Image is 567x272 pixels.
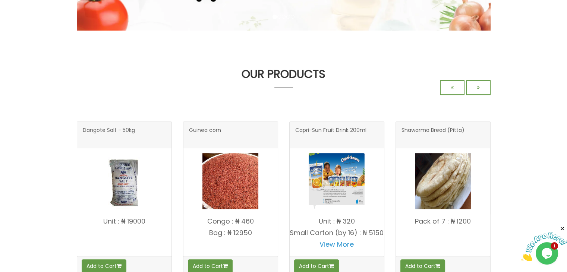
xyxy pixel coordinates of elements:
a: View More [319,240,354,249]
i: Add to cart [117,263,122,269]
img: Guinea corn [202,153,258,209]
img: Shawarma Bread (Pitta) [415,153,471,209]
img: Capri-Sun Fruit Drink 200ml [309,153,365,209]
p: Pack of 7 : ₦ 1200 [396,218,490,225]
p: Bag : ₦ 12950 [183,229,278,237]
span: Dangote Salt - 50kg [83,127,135,142]
img: Dangote Salt - 50kg [96,153,152,209]
span: Guinea corn [189,127,221,142]
span: Capri-Sun Fruit Drink 200ml [295,127,366,142]
p: Unit : ₦ 320 [290,218,384,225]
p: Unit : ₦ 19000 [77,218,171,225]
h3: OUR PRODUCTS [77,68,491,80]
i: Add to cart [223,263,228,269]
p: Small Carton (by 16) : ₦ 5150 [290,229,384,237]
iframe: chat widget [521,225,567,261]
span: Shawarma Bread (Pitta) [401,127,464,142]
i: Add to cart [329,263,334,269]
p: Congo : ₦ 460 [183,218,278,225]
i: Add to cart [435,263,440,269]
